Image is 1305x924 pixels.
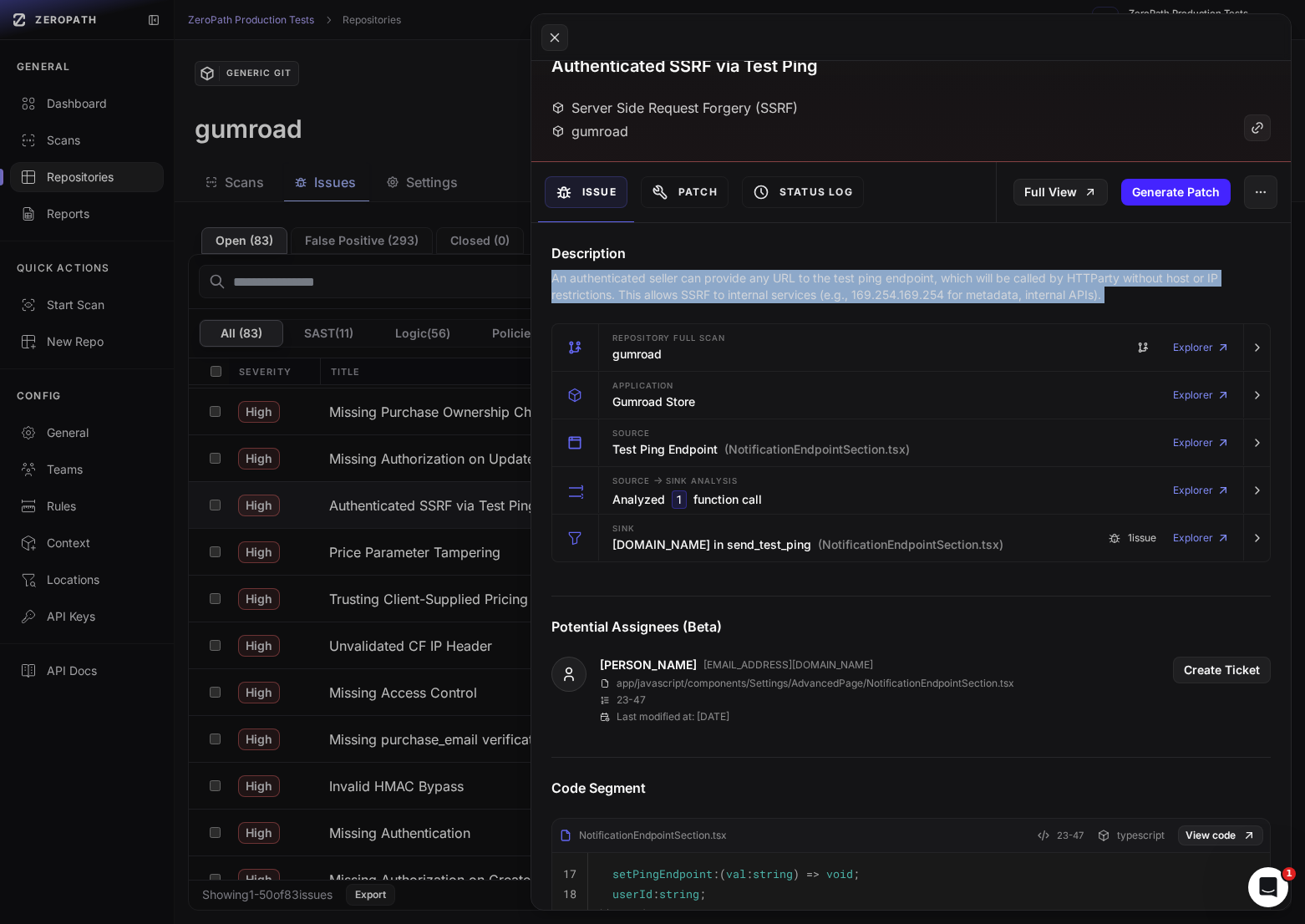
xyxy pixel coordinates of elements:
[599,886,706,901] code: : ;
[551,617,1271,637] h4: Potential Assignees (Beta)
[672,490,687,509] code: 1
[600,657,697,673] a: [PERSON_NAME]
[612,346,662,363] h3: gumroad
[612,393,695,410] h3: Gumroad Store
[1178,825,1263,845] a: View code
[552,419,1270,466] button: Source Test Ping Endpoint (NotificationEndpointSection.tsx) Explorer
[612,490,762,509] h3: Analyzed function call
[653,474,663,486] span: ->
[563,886,576,901] code: 18
[1057,825,1084,845] span: 23-47
[1173,521,1230,555] a: Explorer
[1248,867,1288,907] iframe: Intercom live chat
[599,906,646,921] code: }) => {
[617,710,729,723] p: Last modified at: [DATE]
[612,866,713,881] span: setPingEndpoint
[612,382,674,390] span: Application
[563,866,576,881] code: 17
[552,515,1270,561] button: Sink [DOMAIN_NAME] in send_test_ping (NotificationEndpointSection.tsx) 1issue Explorer
[1173,331,1230,364] a: Explorer
[742,176,864,208] button: Status Log
[659,886,699,901] span: string
[818,536,1003,553] span: (NotificationEndpointSection.tsx)
[551,778,1271,798] h4: Code Segment
[703,658,873,672] p: [EMAIL_ADDRESS][DOMAIN_NAME]
[719,866,820,881] span: ( ) =>
[552,467,1270,514] button: Source -> Sink Analysis Analyzed 1 function call Explorer
[617,693,646,707] p: 23 - 47
[612,886,652,901] span: userId
[1173,426,1230,459] a: Explorer
[826,866,853,881] span: void
[552,324,1270,371] button: Repository Full scan gumroad Explorer
[545,176,627,208] button: Issue
[612,334,725,343] span: Repository Full scan
[1128,531,1156,545] span: 1 issue
[612,429,650,438] span: Source
[617,677,1014,690] p: app/javascript/components/Settings/AdvancedPage/NotificationEndpointSection.tsx
[724,441,910,458] span: (NotificationEndpointSection.tsx)
[726,866,746,881] span: val
[1121,179,1231,206] button: Generate Patch
[551,243,1271,263] h4: Description
[1282,867,1296,881] span: 1
[599,866,860,881] code: : ;
[563,906,576,921] code: 19
[1173,474,1230,507] a: Explorer
[1173,378,1230,412] a: Explorer
[612,441,910,458] h3: Test Ping Endpoint
[612,536,1003,553] h3: [DOMAIN_NAME] in send_test_ping
[726,866,793,881] span: :
[559,829,727,842] div: NotificationEndpointSection.tsx
[552,372,1270,419] button: Application Gumroad Store Explorer
[1013,179,1108,206] a: Full View
[753,866,793,881] span: string
[1117,829,1165,842] span: typescript
[641,176,729,208] button: Patch
[551,270,1271,303] p: An authenticated seller can provide any URL to the test ping endpoint, which will be called by HT...
[1173,657,1271,683] button: Create Ticket
[612,525,635,533] span: Sink
[612,474,738,487] span: Source Sink Analysis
